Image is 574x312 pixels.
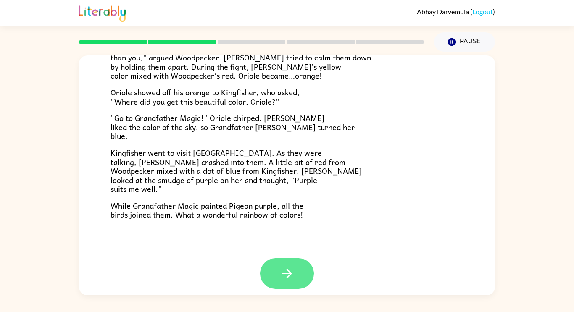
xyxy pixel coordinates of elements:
span: While Grandfather Magic painted Pigeon purple, all the birds joined them. What a wonderful rainbo... [111,199,303,221]
span: Kingfisher went to visit [GEOGRAPHIC_DATA]. As they were talking, [PERSON_NAME] crashed into them... [111,147,362,195]
a: Logout [472,8,493,16]
span: Oriole showed off his orange to Kingfisher, who asked, "Where did you get this beautiful color, O... [111,86,300,107]
button: Pause [434,32,495,52]
div: ( ) [417,8,495,16]
span: Canary went to [GEOGRAPHIC_DATA]. "Look how beautiful I am, Woodpecker!" said the yellow bird. "N... [111,33,371,81]
span: "Go to Grandfather Magic!" Oriole chirped. [PERSON_NAME] liked the color of the sky, so Grandfath... [111,112,355,142]
img: Literably [79,3,126,22]
span: Abhay Darvemula [417,8,470,16]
